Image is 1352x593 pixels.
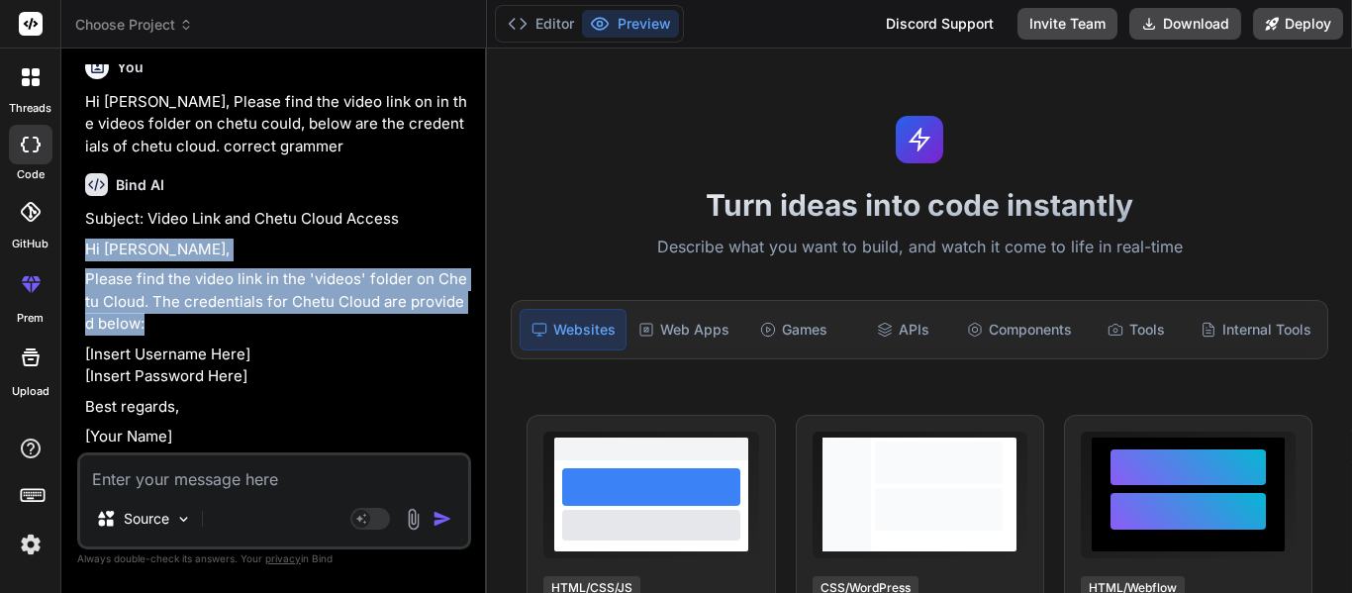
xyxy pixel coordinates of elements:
p: [Your Name] [85,426,467,448]
label: threads [9,100,51,117]
h6: You [117,57,144,77]
p: [Insert Username Here] [Insert Password Here] [85,344,467,388]
label: prem [17,310,44,327]
p: Subject: Video Link and Chetu Cloud Access [85,208,467,231]
img: attachment [402,508,425,531]
div: Tools [1084,309,1189,350]
button: Invite Team [1017,8,1117,40]
button: Preview [582,10,679,38]
p: Hi [PERSON_NAME], Please find the video link on in the videos folder on chetu could, below are th... [85,91,467,158]
p: Always double-check its answers. Your in Bind [77,549,471,568]
div: Websites [520,309,627,350]
span: privacy [265,552,301,564]
p: Best regards, [85,396,467,419]
div: APIs [850,309,955,350]
button: Editor [500,10,582,38]
span: Choose Project [75,15,193,35]
div: Discord Support [874,8,1006,40]
p: Describe what you want to build, and watch it come to life in real-time [499,235,1340,260]
label: code [17,166,45,183]
div: Internal Tools [1193,309,1319,350]
img: icon [433,509,452,529]
p: Source [124,509,169,529]
div: Components [959,309,1080,350]
img: Pick Models [175,511,192,528]
p: Hi [PERSON_NAME], [85,239,467,261]
h6: Bind AI [116,175,164,195]
div: Games [741,309,846,350]
label: GitHub [12,236,48,252]
h1: Turn ideas into code instantly [499,187,1340,223]
button: Download [1129,8,1241,40]
p: Please find the video link in the 'videos' folder on Chetu Cloud. The credentials for Chetu Cloud... [85,268,467,336]
label: Upload [12,383,49,400]
div: Web Apps [630,309,737,350]
button: Deploy [1253,8,1343,40]
img: settings [14,528,48,561]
